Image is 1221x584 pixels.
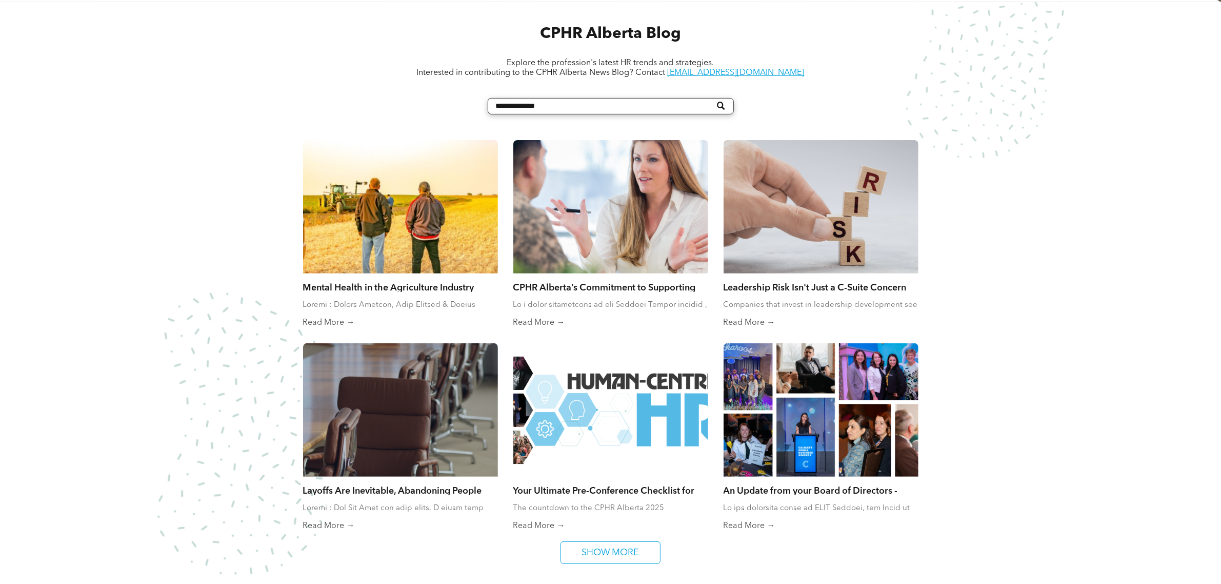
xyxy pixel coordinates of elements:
[513,484,708,496] a: Your Ultimate Pre-Conference Checklist for the CPHR Alberta 2025 Conference!
[303,521,498,531] a: Read More →
[488,98,734,114] input: Search
[303,484,498,496] a: Layoffs Are Inevitable, Abandoning People Isn’t
[668,69,805,77] a: [EMAIL_ADDRESS][DOMAIN_NAME]
[724,503,918,513] div: Lo ips dolorsita conse ad ELIT Seddoei, tem Incid ut Laboreetd magn aliquaeni ad minimve quisnost...
[724,521,918,531] a: Read More →
[724,300,918,310] div: Companies that invest in leadership development see real returns. According to Brandon Hall Group...
[303,503,498,513] div: Loremi : Dol Sit Amet con adip elits, D eiusm temp incid utlaboreetdol mag ali enimadmi veni quis...
[513,318,708,328] a: Read More →
[513,281,708,293] a: CPHR Alberta’s Commitment to Supporting Reservists
[724,281,918,293] a: Leadership Risk Isn't Just a C-Suite Concern
[303,318,498,328] a: Read More →
[417,69,666,77] span: Interested in contributing to the CPHR Alberta News Blog? Contact
[513,300,708,310] div: Lo i dolor sitametcons ad eli Seddoei Tempor incidid , UTLA Etdolor magnaaliq en adminimv qui nos...
[303,300,498,310] div: Loremi : Dolors Ametcon, Adip Elitsed & Doeius Temporin Utlabo etdolo ma aliquaenimad minimvenia ...
[513,521,708,531] a: Read More →
[578,542,643,563] span: SHOW MORE
[513,503,708,513] div: The countdown to the CPHR Alberta 2025 Conference has officially begun!
[507,59,714,67] span: Explore the profession's latest HR trends and strategies.
[303,281,498,293] a: Mental Health in the Agriculture Industry
[724,484,918,496] a: An Update from your Board of Directors - [DATE]
[540,26,583,42] span: CPHR
[586,26,681,42] span: Alberta Blog
[724,318,918,328] a: Read More →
